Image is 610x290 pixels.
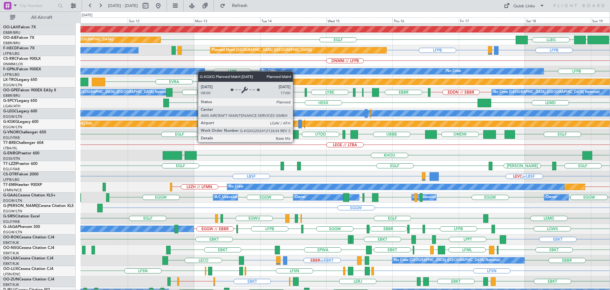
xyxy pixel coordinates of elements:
span: G-LEGC [3,110,17,113]
a: G-SPCYLegacy 650 [3,99,37,103]
a: EGLF/FAB [3,219,20,224]
div: Wed 15 [326,18,392,23]
a: G-ENRGPraetor 600 [3,152,39,155]
a: EGGW/LTN [3,83,22,88]
span: OO-NSG [3,246,19,250]
span: G-SPCY [3,99,17,103]
a: EGGW/LTN [3,230,22,235]
a: LFMN/NCE [3,188,22,193]
a: OO-LAHFalcon 7X [3,25,36,29]
div: Owner [295,193,306,202]
div: Thu 16 [392,18,458,23]
span: OO-ZUN [3,278,19,281]
a: F-GPNJFalcon 900EX [3,67,41,71]
a: EGSS/STN [3,156,20,161]
span: F-HECD [3,46,17,50]
a: G-KGKGLegacy 600 [3,120,38,124]
input: Trip Number [19,1,56,11]
span: CS-DTR [3,173,17,176]
div: No Crew [229,182,243,192]
a: EGGW/LTN [3,125,22,130]
div: Planned Maint [GEOGRAPHIC_DATA] ([GEOGRAPHIC_DATA]) [212,46,312,55]
a: LFPB/LBG [3,51,20,56]
div: No Crew [262,67,276,76]
div: [DATE] [82,13,92,18]
span: G-VNOR [3,131,19,134]
button: All Aircraft [7,12,69,23]
span: OO-ROK [3,236,19,239]
a: EGGW/LTN [3,114,22,119]
span: OO-LUX [3,267,18,271]
div: No Crew [GEOGRAPHIC_DATA] ([GEOGRAPHIC_DATA] National) [63,88,170,97]
a: T7-LZZIPraetor 600 [3,162,37,166]
span: OO-LXA [3,257,18,260]
span: All Aircraft [17,15,67,20]
div: A/C Unavailable [413,193,440,202]
a: G-GAALCessna Citation XLS+ [3,194,56,197]
div: A/C Unavailable [215,193,241,202]
a: G-[PERSON_NAME]Cessna Citation XLS [3,204,74,208]
a: LX-TROLegacy 650 [3,78,37,82]
span: G-SIRS [3,215,15,218]
span: G-GAAL [3,194,18,197]
a: CS-DTRFalcon 2000 [3,173,38,176]
a: OO-ZUNCessna Citation CJ4 [3,278,54,281]
span: OO-LAH [3,25,18,29]
span: OO-GPE [3,88,18,92]
a: EGGW/LTN [3,209,22,214]
a: T7-EMIHawker 900XP [3,183,42,187]
a: T7-BREChallenger 604 [3,141,44,145]
a: EGLF/FAB [3,135,20,140]
a: LFPB/LBG [3,177,20,182]
span: G-[PERSON_NAME] [3,204,38,208]
div: Sun 12 [128,18,194,23]
span: CS-RRC [3,57,17,61]
a: G-SIRSCitation Excel [3,215,40,218]
span: G-ENRG [3,152,18,155]
a: EGLF/FAB [3,167,20,172]
span: T7-BRE [3,141,16,145]
span: OO-AIE [3,36,17,40]
a: EBKT/KJK [3,282,19,287]
span: LX-TRO [3,78,17,82]
a: OO-LUXCessna Citation CJ4 [3,267,53,271]
a: DNMM/LOS [3,62,23,67]
a: OO-ROKCessna Citation CJ4 [3,236,54,239]
div: Planned Maint Riga (Riga Intl) [245,77,293,87]
a: EBBR/BRU [3,30,20,35]
span: F-GPNJ [3,67,17,71]
div: Quick Links [513,3,535,10]
a: EGGW/LTN [3,198,22,203]
a: G-LEGCLegacy 600 [3,110,37,113]
span: T7-LZZI [3,162,16,166]
span: [DATE] - [DATE] [108,3,138,9]
a: LTBA/ISL [3,146,17,151]
button: Quick Links [501,1,548,11]
a: LGAV/ATH [3,104,20,109]
a: EBKT/KJK [3,261,19,266]
div: Fri 17 [459,18,525,23]
a: G-JAGAPhenom 300 [3,225,40,229]
div: Tue 14 [260,18,326,23]
span: Refresh [227,4,253,8]
a: OO-AIEFalcon 7X [3,36,34,40]
div: Owner [546,193,557,202]
span: T7-EMI [3,183,16,187]
span: G-KGKG [3,120,18,124]
div: Mon 13 [194,18,260,23]
div: Sat 11 [62,18,128,23]
a: EBKT/KJK [3,251,19,256]
a: OO-LXACessna Citation CJ4 [3,257,53,260]
a: LFSN/ENC [3,272,21,277]
a: OO-NSGCessna Citation CJ4 [3,246,54,250]
a: F-HECDFalcon 7X [3,46,35,50]
a: EBBR/BRU [3,41,20,46]
a: LFPB/LBG [3,72,20,77]
div: No Crew [GEOGRAPHIC_DATA] ([GEOGRAPHIC_DATA] National) [493,88,600,97]
a: EBBR/BRU [3,93,20,98]
div: No Crew [GEOGRAPHIC_DATA] ([GEOGRAPHIC_DATA] National) [394,256,500,265]
span: G-JAGA [3,225,18,229]
div: Sat 18 [525,18,591,23]
a: OO-GPEFalcon 900EX EASy II [3,88,56,92]
a: CS-RRCFalcon 900LX [3,57,41,61]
